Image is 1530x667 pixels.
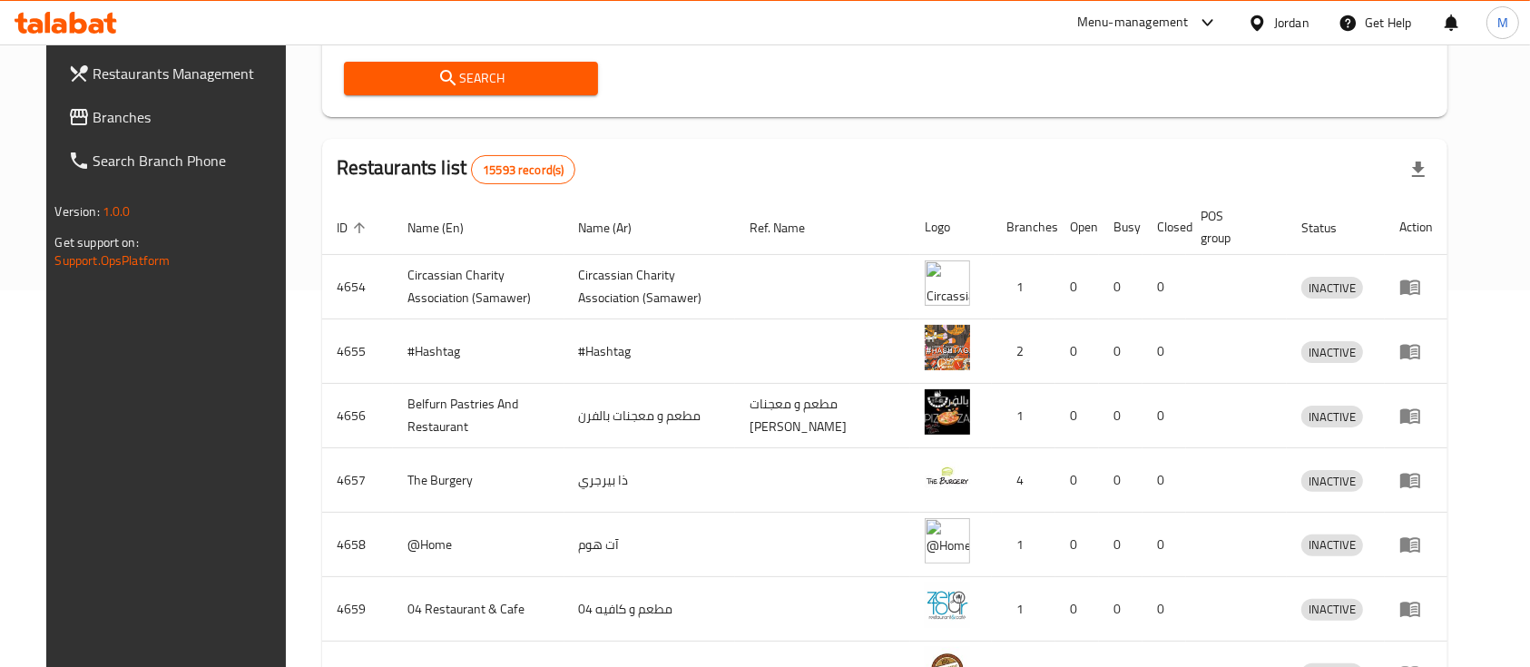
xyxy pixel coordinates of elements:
button: Search [344,62,598,95]
span: Get support on: [55,231,139,254]
span: ID [337,217,371,239]
td: 2 [992,319,1055,384]
a: Branches [54,95,302,139]
th: Closed [1143,200,1186,255]
span: INACTIVE [1301,471,1363,492]
span: INACTIVE [1301,599,1363,620]
td: 0 [1055,319,1099,384]
div: INACTIVE [1301,277,1363,299]
td: 0 [1099,384,1143,448]
td: 0 [1143,319,1186,384]
td: 0 [1055,577,1099,642]
span: Restaurants Management [93,63,288,84]
td: @Home [393,513,564,577]
div: Export file [1397,148,1440,191]
td: 0 [1143,513,1186,577]
span: Name (En) [407,217,487,239]
span: INACTIVE [1301,342,1363,363]
th: Busy [1099,200,1143,255]
img: @Home [925,518,970,564]
div: INACTIVE [1301,599,1363,621]
span: 1.0.0 [103,200,131,223]
td: 0 [1143,448,1186,513]
span: Status [1301,217,1360,239]
td: 0 [1099,319,1143,384]
span: Search [358,67,584,90]
span: POS group [1201,205,1266,249]
td: 4659 [322,577,393,642]
th: Action [1385,200,1447,255]
td: ذا بيرجري [564,448,736,513]
div: Menu [1399,469,1433,491]
div: INACTIVE [1301,535,1363,556]
td: 4654 [322,255,393,319]
td: ​Circassian ​Charity ​Association​ (Samawer) [393,255,564,319]
div: Jordan [1274,13,1309,33]
a: Restaurants Management [54,52,302,95]
span: Branches [93,106,288,128]
th: Open [1055,200,1099,255]
td: 04 Restaurant & Cafe [393,577,564,642]
td: 4656 [322,384,393,448]
td: 1 [992,513,1055,577]
span: Name (Ar) [579,217,656,239]
th: Branches [992,200,1055,255]
td: مطعم و كافيه 04 [564,577,736,642]
td: 4658 [322,513,393,577]
td: #Hashtag [393,319,564,384]
td: 0 [1099,577,1143,642]
td: 0 [1099,255,1143,319]
td: 0 [1055,448,1099,513]
img: #Hashtag [925,325,970,370]
div: Menu [1399,598,1433,620]
img: The Burgery [925,454,970,499]
td: 1 [992,384,1055,448]
span: INACTIVE [1301,407,1363,427]
td: 0 [1055,384,1099,448]
span: INACTIVE [1301,535,1363,555]
div: Menu-management [1077,12,1189,34]
td: 0 [1099,448,1143,513]
td: 4 [992,448,1055,513]
td: Belfurn Pastries And Restaurant [393,384,564,448]
div: INACTIVE [1301,470,1363,492]
div: Total records count [471,155,575,184]
span: M [1497,13,1508,33]
td: 0 [1143,577,1186,642]
a: Support.OpsPlatform [55,249,171,272]
div: Menu [1399,534,1433,555]
span: INACTIVE [1301,278,1363,299]
span: Ref. Name [750,217,829,239]
td: ​Circassian ​Charity ​Association​ (Samawer) [564,255,736,319]
th: Logo [910,200,992,255]
td: #Hashtag [564,319,736,384]
div: Menu [1399,405,1433,427]
div: Menu [1399,340,1433,362]
span: Version: [55,200,100,223]
td: 0 [1055,513,1099,577]
td: 4655 [322,319,393,384]
td: 0 [1099,513,1143,577]
td: آت هوم [564,513,736,577]
span: 15593 record(s) [472,162,574,179]
td: 0 [1055,255,1099,319]
td: 0 [1143,384,1186,448]
h2: Restaurants list [337,154,576,184]
div: INACTIVE [1301,341,1363,363]
span: Search Branch Phone [93,150,288,172]
td: مطعم و معجنات [PERSON_NAME] [735,384,909,448]
div: Menu [1399,276,1433,298]
td: 1 [992,255,1055,319]
a: Search Branch Phone [54,139,302,182]
td: 0 [1143,255,1186,319]
img: ​Circassian ​Charity ​Association​ (Samawer) [925,260,970,306]
td: 1 [992,577,1055,642]
img: Belfurn Pastries And Restaurant [925,389,970,435]
td: 4657 [322,448,393,513]
td: The Burgery [393,448,564,513]
td: مطعم و معجنات بالفرن [564,384,736,448]
img: 04 Restaurant & Cafe [925,583,970,628]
